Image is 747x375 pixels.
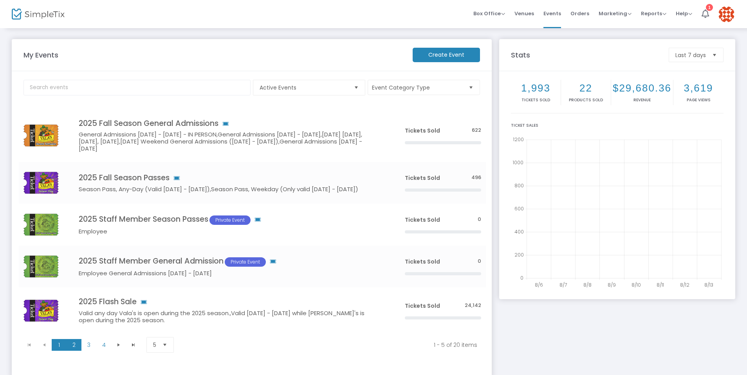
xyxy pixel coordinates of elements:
[563,97,609,103] p: Products sold
[599,10,632,17] span: Marketing
[67,339,81,351] span: Page 2
[130,342,137,348] span: Go to the last page
[511,122,724,128] div: Ticket Sales
[514,205,524,212] text: 600
[704,282,713,288] text: 8/13
[709,48,720,62] button: Select
[79,215,381,225] h4: 2025 Staff Member Season Passes
[559,282,567,288] text: 8/7
[512,82,559,94] h2: 1,993
[514,4,534,23] span: Venues
[675,82,722,94] h2: 3,619
[79,257,381,267] h4: 2025 Staff Member General Admission
[159,337,170,352] button: Select
[675,51,706,59] span: Last 7 days
[535,282,543,288] text: 8/6
[472,127,481,134] span: 622
[478,258,481,265] span: 0
[79,131,381,152] h5: General Admissions [DATE] - [DATE] - IN PERSON,General Admissions [DATE] - [DATE],[DATE] [DATE],[...
[23,300,59,322] img: 6388655235283406612SeasonPassTHUMBNAIL.png
[676,10,692,17] span: Help
[512,159,523,166] text: 1000
[465,302,481,309] span: 24,142
[513,136,524,143] text: 1200
[79,228,381,235] h5: Employee
[115,342,122,348] span: Go to the next page
[111,339,126,351] span: Go to the next page
[79,173,381,182] h4: 2025 Fall Season Passes
[657,282,664,288] text: 8/11
[473,10,505,17] span: Box Office
[405,302,440,310] span: Tickets Sold
[23,172,59,194] img: 2SeasonPassTHUMBNAIL.png
[368,80,480,95] button: Event Category Type
[613,97,671,103] p: Revenue
[23,124,59,147] img: 1GeneralAdmissionTHUMBNAIL.png
[351,80,362,95] button: Select
[79,310,381,324] h5: Valid any day Vala's is open during the 2025 season.,Valid [DATE] - [DATE] while [PERSON_NAME]'s ...
[52,339,67,351] span: Page 1
[632,282,641,288] text: 8/10
[514,228,524,235] text: 400
[583,282,592,288] text: 8/8
[126,339,141,351] span: Go to the last page
[405,216,440,224] span: Tickets Sold
[188,341,477,349] kendo-pager-info: 1 - 5 of 20 items
[507,50,665,60] m-panel-title: Stats
[570,4,589,23] span: Orders
[225,257,266,267] span: Private Event
[209,215,251,225] span: Private Event
[641,10,666,17] span: Reports
[413,48,480,62] m-button: Create Event
[23,80,251,95] input: Search events
[563,82,609,94] h2: 22
[81,339,96,351] span: Page 3
[543,4,561,23] span: Events
[19,109,486,334] div: Data table
[79,119,381,128] h4: 2025 Fall Season General Admissions
[405,127,440,135] span: Tickets Sold
[260,84,348,92] span: Active Events
[478,216,481,223] span: 0
[23,214,59,236] img: 4STAFFMEMBERSeasonPassTHUMBNAIL.png
[613,82,671,94] h2: $29,680.36
[20,50,409,60] m-panel-title: My Events
[79,270,381,277] h5: Employee General Admissions [DATE] - [DATE]
[23,255,59,278] img: 3STAFFMEMBERGeneralAdmissionTHUMBNAIL.png
[79,186,381,193] h5: Season Pass, Any-Day (Valid [DATE] - [DATE]),Season Pass, Weekday (Only valid [DATE] - [DATE])
[680,282,689,288] text: 8/12
[514,182,524,189] text: 800
[520,275,523,281] text: 0
[79,297,381,306] h4: 2025 Flash Sale
[405,258,440,266] span: Tickets Sold
[608,282,616,288] text: 8/9
[96,339,111,351] span: Page 4
[153,341,156,349] span: 5
[512,97,559,103] p: Tickets sold
[706,4,713,11] div: 1
[514,251,524,258] text: 200
[471,174,481,181] span: 496
[675,97,722,103] p: Page Views
[405,174,440,182] span: Tickets Sold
